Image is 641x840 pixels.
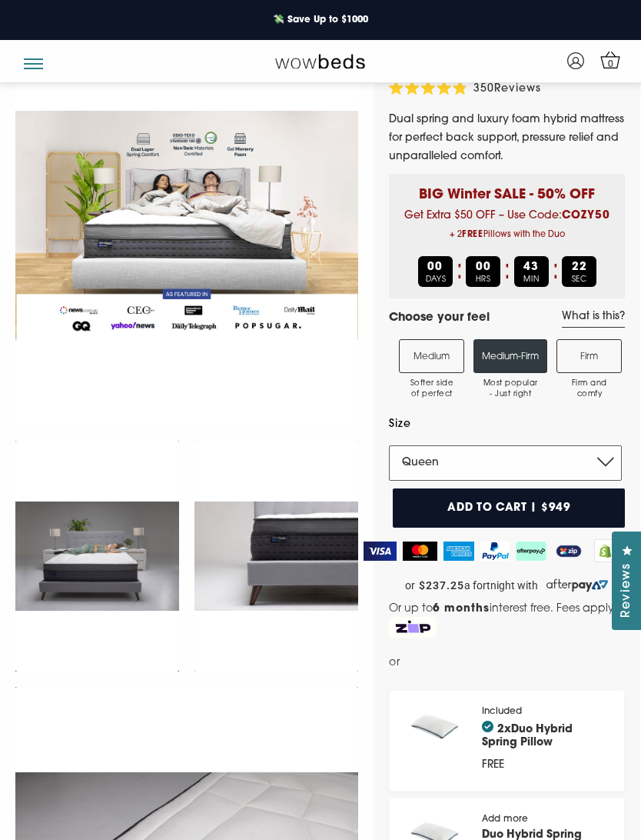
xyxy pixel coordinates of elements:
span: Reviews [494,83,541,95]
a: or $237.25 a fortnight with [389,574,625,597]
a: Duo Hybrid Spring Pillow [482,724,573,748]
b: FREE [462,231,483,239]
span: Reviews [617,563,637,618]
p: BIG Winter SALE - 50% OFF [400,174,613,205]
img: Visa Logo [364,542,397,561]
div: FREE [482,755,504,775]
span: or [405,579,415,592]
iframe: PayPal Message 1 [404,653,625,677]
span: or [389,653,400,672]
img: AfterPay Logo [516,542,546,561]
b: 43 [523,262,539,273]
h4: 2x [482,721,609,749]
img: pillow_140x.png [405,706,466,746]
label: Size [389,415,622,434]
div: 350Reviews [389,81,541,98]
span: Or up to interest free. Fees apply. [389,603,616,615]
span: Softer side of perfect [407,378,456,400]
a: 💸 Save Up to $1000 [261,10,380,30]
img: MasterCard Logo [403,542,437,561]
img: ZipPay Logo [553,542,585,561]
b: COZY50 [562,210,611,222]
div: MIN [514,256,549,287]
label: Medium-Firm [473,339,547,373]
strong: $237.25 [419,579,464,592]
span: Get Extra $50 OFF – Use Code: [400,210,613,245]
b: 00 [476,262,491,273]
img: Zip Logo [389,617,437,638]
span: 0 [603,57,619,72]
b: 00 [427,262,443,273]
span: Dual spring and luxury foam hybrid mattress for perfect back support, pressure relief and unparal... [389,114,624,162]
a: What is this? [562,310,625,328]
img: American Express Logo [443,542,475,561]
div: DAYS [418,256,453,287]
div: HRS [466,256,500,287]
span: a fortnight with [464,579,538,592]
h4: Choose your feel [389,310,490,328]
img: Wow Beds Logo [275,53,365,68]
label: Firm [556,339,622,373]
span: 350 [473,83,494,95]
b: 22 [572,262,587,273]
span: + 2 Pillows with the Duo [400,225,613,245]
div: SEC [562,256,596,287]
a: 0 [597,47,624,74]
img: PayPal Logo [480,542,510,561]
button: Add to cart | $949 [393,488,625,528]
label: Medium [399,339,464,373]
strong: 6 months [433,603,490,615]
div: Included [482,706,609,755]
span: Most popular - Just right [482,378,539,400]
span: Firm and comfy [565,378,613,400]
